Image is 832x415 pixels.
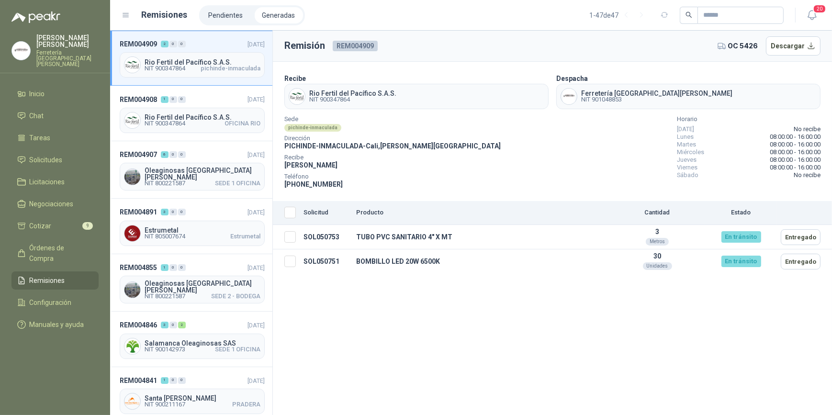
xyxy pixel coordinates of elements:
[255,7,303,23] a: Generadas
[781,254,821,269] button: Entregado
[11,151,99,169] a: Solicitudes
[161,264,169,271] div: 1
[770,148,821,156] span: 08:00:00 - 16:00:00
[309,90,396,97] span: Rio Fertil del Pacífico S.A.S.
[36,50,99,67] p: Ferretería [GEOGRAPHIC_DATA][PERSON_NAME]
[142,8,188,22] h1: Remisiones
[120,262,157,273] span: REM004855
[677,156,697,164] span: Jueves
[247,41,265,48] span: [DATE]
[201,7,251,23] a: Pendientes
[169,209,177,215] div: 0
[247,209,265,216] span: [DATE]
[30,275,65,286] span: Remisiones
[110,199,272,254] a: REM004891300[DATE] Company LogoEstrumetalNIT 805007674Estrumetal
[352,249,609,274] td: BOMBILLO LED 20W 6500K
[30,199,74,209] span: Negociaciones
[230,234,260,239] span: Estrumetal
[169,96,177,103] div: 0
[609,201,705,225] th: Cantidad
[124,338,140,354] img: Company Logo
[352,225,609,249] td: TUBO PVC SANITARIO 4" X MT
[145,59,260,66] span: Rio Fertil del Pacífico S.A.S.
[770,133,821,141] span: 08:00:00 - 16:00:00
[284,180,343,188] span: [PHONE_NUMBER]
[300,201,352,225] th: Solicitud
[770,141,821,148] span: 08:00:00 - 16:00:00
[613,252,701,260] p: 30
[145,280,260,293] span: Oleaginosas [GEOGRAPHIC_DATA][PERSON_NAME]
[646,238,669,246] div: Metros
[247,377,265,384] span: [DATE]
[352,201,609,225] th: Producto
[556,75,588,82] b: Despacha
[705,201,777,225] th: Estado
[124,393,140,409] img: Company Logo
[30,155,63,165] span: Solicitudes
[169,151,177,158] div: 0
[232,402,260,407] span: PRADERA
[721,256,761,267] div: En tránsito
[11,315,99,334] a: Manuales y ayuda
[794,171,821,179] span: No recibe
[30,111,44,121] span: Chat
[145,293,185,299] span: NIT 800221587
[11,173,99,191] a: Licitaciones
[770,156,821,164] span: 08:00:00 - 16:00:00
[215,180,260,186] span: SEDE 1 OFICINA
[178,96,186,103] div: 0
[677,171,698,179] span: Sábado
[770,164,821,171] span: 08:00:00 - 16:00:00
[813,4,826,13] span: 20
[161,209,169,215] div: 3
[284,75,306,82] b: Recibe
[781,229,821,245] button: Entregado
[11,195,99,213] a: Negociaciones
[110,254,272,312] a: REM004855100[DATE] Company LogoOleaginosas [GEOGRAPHIC_DATA][PERSON_NAME]NIT 800221587SEDE 2 - BO...
[613,228,701,236] p: 3
[82,222,93,230] span: 9
[145,347,185,352] span: NIT 900142973
[333,41,378,51] span: REM004909
[225,121,260,126] span: OFICINA RIO
[284,142,501,150] span: PICHINDE-INMACULADA - Cali , [PERSON_NAME][GEOGRAPHIC_DATA]
[178,377,186,384] div: 0
[30,133,51,143] span: Tareas
[284,136,501,141] span: Dirección
[36,34,99,48] p: [PERSON_NAME] [PERSON_NAME]
[124,57,140,73] img: Company Logo
[120,320,157,330] span: REM004846
[300,249,352,274] td: SOL050751
[145,227,260,234] span: Estrumetal
[794,125,821,133] span: No recibe
[120,39,157,49] span: REM004909
[581,97,732,102] span: NIT 901048853
[11,85,99,103] a: Inicio
[686,11,692,18] span: search
[178,151,186,158] div: 0
[561,89,577,104] img: Company Logo
[247,264,265,271] span: [DATE]
[120,149,157,160] span: REM004907
[201,66,260,71] span: pichinde-inmaculada
[211,293,260,299] span: SEDE 2 - BODEGA
[178,264,186,271] div: 0
[161,377,169,384] div: 1
[11,11,60,23] img: Logo peakr
[145,395,260,402] span: Santa [PERSON_NAME]
[677,148,704,156] span: Miércoles
[169,377,177,384] div: 0
[120,94,157,105] span: REM004908
[247,322,265,329] span: [DATE]
[728,41,758,51] span: OC 5426
[124,282,140,298] img: Company Logo
[145,234,185,239] span: NIT 805007674
[124,169,140,185] img: Company Logo
[300,225,352,249] td: SOL050753
[30,89,45,99] span: Inicio
[145,340,260,347] span: Salamanca Oleaginosas SAS
[309,97,396,102] span: NIT 900347864
[30,177,65,187] span: Licitaciones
